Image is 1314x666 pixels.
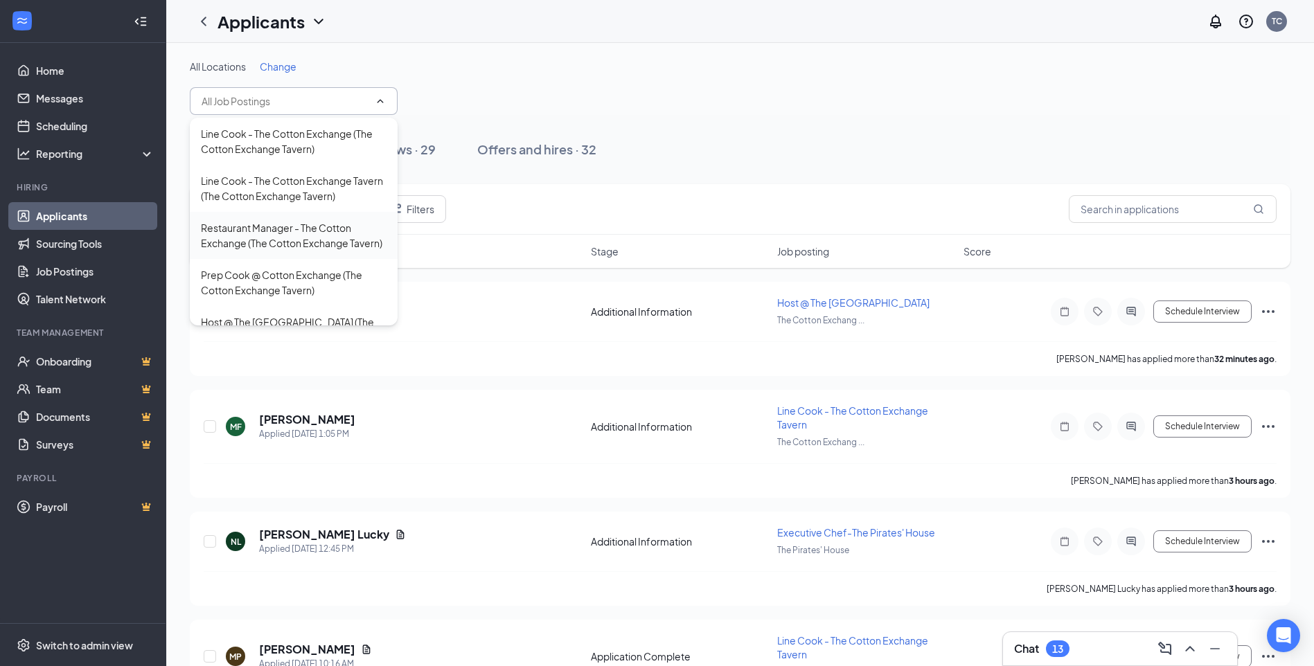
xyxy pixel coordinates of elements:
span: The Cotton Exchang ... [777,437,864,447]
div: MP [229,651,242,663]
a: Sourcing Tools [36,230,154,258]
b: 3 hours ago [1229,584,1275,594]
svg: Tag [1090,306,1106,317]
h5: [PERSON_NAME] Lucky [259,527,389,542]
a: DocumentsCrown [36,403,154,431]
svg: QuestionInfo [1238,13,1254,30]
svg: Collapse [134,15,148,28]
a: Talent Network [36,285,154,313]
a: OnboardingCrown [36,348,154,375]
h5: [PERSON_NAME] [259,412,355,427]
div: Team Management [17,327,152,339]
h1: Applicants [217,10,305,33]
button: Schedule Interview [1153,415,1252,438]
div: Applied [DATE] 1:05 PM [259,427,355,441]
div: Additional Information [591,534,769,548]
h3: Chat [1014,641,1039,656]
div: Host @ The [GEOGRAPHIC_DATA] (The [GEOGRAPHIC_DATA]) [201,314,387,345]
svg: Document [395,529,406,540]
a: TeamCrown [36,375,154,403]
svg: Minimize [1207,640,1223,657]
span: Line Cook - The Cotton Exchange Tavern [777,404,928,431]
div: 13 [1052,643,1063,655]
div: NL [231,536,241,548]
svg: Note [1056,421,1073,432]
svg: Notifications [1207,13,1224,30]
a: PayrollCrown [36,493,154,521]
input: All Job Postings [202,93,369,109]
svg: Ellipses [1260,533,1277,550]
b: 3 hours ago [1229,476,1275,486]
span: All Locations [190,60,246,73]
div: Line Cook - The Cotton Exchange Tavern (The Cotton Exchange Tavern) [201,173,387,204]
svg: Analysis [17,147,30,161]
svg: Note [1056,536,1073,547]
span: Executive Chef-The Pirates' House [777,526,935,539]
div: Open Intercom Messenger [1267,619,1300,652]
div: Applied [DATE] 12:45 PM [259,542,406,556]
div: Payroll [17,472,152,484]
div: Line Cook - The Cotton Exchange (The Cotton Exchange Tavern) [201,126,387,156]
svg: ActiveChat [1123,536,1139,547]
div: Prep Cook @ Cotton Exchange (The Cotton Exchange Tavern) [201,267,387,298]
div: Hiring [17,181,152,193]
span: Host @ The [GEOGRAPHIC_DATA] [777,296,930,309]
span: The Pirates' House [777,545,849,555]
b: 32 minutes ago [1214,354,1275,364]
p: [PERSON_NAME] has applied more than . [1056,353,1277,365]
svg: Tag [1090,421,1106,432]
p: [PERSON_NAME] Lucky has applied more than . [1047,583,1277,595]
a: Messages [36,84,154,112]
svg: Note [1056,306,1073,317]
div: Switch to admin view [36,638,133,652]
button: Schedule Interview [1153,530,1252,552]
svg: ChevronUp [1182,640,1198,657]
svg: ChevronUp [375,96,386,107]
div: Additional Information [591,420,769,433]
button: ComposeMessage [1154,638,1176,660]
button: Schedule Interview [1153,300,1252,323]
span: Job posting [777,244,829,258]
input: Search in applications [1069,195,1277,223]
div: Additional Information [591,305,769,318]
span: Line Cook - The Cotton Exchange Tavern [777,634,928,660]
div: MF [230,421,242,433]
svg: ActiveChat [1123,421,1139,432]
button: Filter Filters [375,195,446,223]
div: Application Complete [591,649,769,663]
button: Minimize [1204,638,1226,660]
svg: ChevronLeft [195,13,212,30]
a: SurveysCrown [36,431,154,458]
a: Applicants [36,202,154,230]
svg: Ellipses [1260,303,1277,320]
svg: Tag [1090,536,1106,547]
svg: Settings [17,638,30,652]
svg: ComposeMessage [1157,640,1173,657]
a: Scheduling [36,112,154,140]
svg: Document [361,644,372,655]
div: TC [1272,15,1282,27]
h5: [PERSON_NAME] [259,642,355,657]
div: Reporting [36,147,155,161]
div: Restaurant Manager - The Cotton Exchange (The Cotton Exchange Tavern) [201,220,387,251]
svg: WorkstreamLogo [15,14,29,28]
span: Stage [591,244,619,258]
div: Offers and hires · 32 [477,141,596,158]
svg: Ellipses [1260,648,1277,665]
span: Score [964,244,991,258]
svg: ChevronDown [310,13,327,30]
svg: ActiveChat [1123,306,1139,317]
svg: Ellipses [1260,418,1277,435]
span: The Cotton Exchang ... [777,315,864,325]
span: Change [260,60,296,73]
button: ChevronUp [1179,638,1201,660]
p: [PERSON_NAME] has applied more than . [1071,475,1277,487]
svg: MagnifyingGlass [1253,204,1264,215]
a: Home [36,57,154,84]
a: Job Postings [36,258,154,285]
